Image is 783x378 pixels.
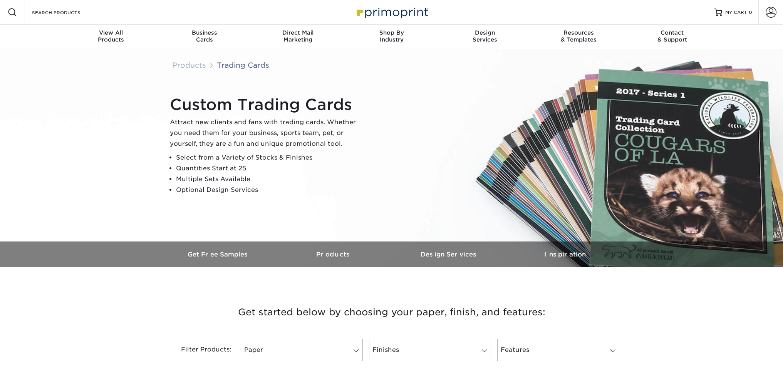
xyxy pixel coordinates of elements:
h3: Get Free Samples [161,251,276,258]
h3: Products [276,251,392,258]
h1: Custom Trading Cards [170,95,362,114]
span: Direct Mail [251,29,345,36]
a: View AllProducts [64,25,158,49]
h3: Get started below by choosing your paper, finish, and features: [166,295,617,330]
div: Cards [158,29,251,43]
a: Paper [241,339,363,361]
span: Shop By [345,29,438,36]
span: MY CART [725,9,747,16]
li: Optional Design Services [176,185,362,195]
div: Industry [345,29,438,43]
a: Products [172,61,206,69]
a: BusinessCards [158,25,251,49]
span: Contact [625,29,719,36]
img: Primoprint [353,4,430,20]
div: Products [64,29,158,43]
div: Marketing [251,29,345,43]
a: Design Services [392,241,507,267]
a: Get Free Samples [161,241,276,267]
li: Quantities Start at 25 [176,163,362,174]
a: DesignServices [438,25,532,49]
a: Inspiration [507,241,623,267]
a: Resources& Templates [532,25,625,49]
li: Select from a Variety of Stocks & Finishes [176,152,362,163]
div: & Support [625,29,719,43]
li: Multiple Sets Available [176,174,362,185]
span: Resources [532,29,625,36]
a: Trading Cards [217,61,269,69]
a: Shop ByIndustry [345,25,438,49]
span: Design [438,29,532,36]
h3: Inspiration [507,251,623,258]
a: Finishes [369,339,491,361]
a: Direct MailMarketing [251,25,345,49]
p: Attract new clients and fans with trading cards. Whether you need them for your business, sports ... [170,117,362,149]
input: SEARCH PRODUCTS..... [31,8,106,17]
div: & Templates [532,29,625,43]
a: Features [497,339,619,361]
div: Filter Products: [161,339,238,361]
a: Contact& Support [625,25,719,49]
span: View All [64,29,158,36]
div: Services [438,29,532,43]
h3: Design Services [392,251,507,258]
a: Products [276,241,392,267]
span: 0 [749,10,752,15]
span: Business [158,29,251,36]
